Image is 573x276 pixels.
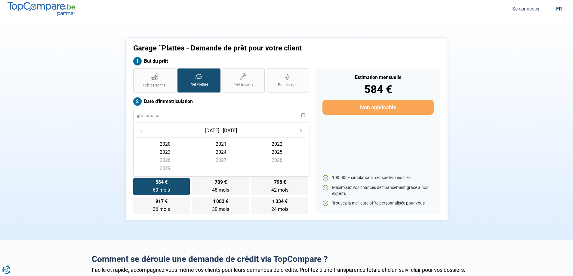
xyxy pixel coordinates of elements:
[249,140,305,148] span: 2022
[143,83,166,88] span: Prêt personnel
[271,206,288,212] span: 24 mois
[322,75,433,80] div: Estimation mensuelle
[249,148,305,156] span: 2025
[510,6,541,12] button: Se connecter
[322,100,433,115] button: Non applicable
[212,187,229,193] span: 48 mois
[297,126,305,135] button: Next Decade
[271,187,288,193] span: 42 mois
[133,109,309,122] input: jj/mm/aaaa
[137,126,146,135] button: Previous Decade
[133,97,309,106] label: Date d'immatriculation
[205,128,237,133] span: [DATE] - [DATE]
[137,148,193,156] span: 2023
[274,180,286,185] span: 798 €
[153,187,170,193] span: 60 mois
[133,44,362,53] h1: Garage ¨Plattes - Demande de prêt pour votre client
[249,156,305,164] span: 2028
[272,199,288,204] span: 1 334 €
[215,180,227,185] span: 709 €
[193,148,249,156] span: 2024
[213,199,228,204] span: 1 083 €
[212,206,229,212] span: 30 mois
[193,140,249,148] span: 2021
[233,83,253,88] span: Prêt travaux
[193,156,249,164] span: 2027
[322,200,433,206] li: Trouvez la meilleure offre personnalisée pour vous
[92,254,482,264] h2: Comment se déroule une demande de crédit via TopCompare ?
[133,57,309,65] label: But du prêt
[137,164,193,172] span: 2029
[8,2,75,16] img: TopCompare.be
[153,206,170,212] span: 36 mois
[156,180,168,185] span: 584 €
[556,6,562,12] div: fr
[92,267,482,273] div: Facile et rapide, accompagnez vous même vos clients pour leurs demandes de crédits. Profitez d'un...
[137,156,193,164] span: 2026
[189,82,208,87] span: Prêt voiture
[156,199,168,204] span: 917 €
[322,84,433,95] div: 584 €
[133,123,309,176] div: Choose Date
[137,140,193,148] span: 2020
[322,175,433,181] li: 100.000+ simulations mensuelles réussies
[278,82,297,87] span: Prêt énergie
[322,185,433,196] li: Maximisez vos chances de financement grâce à nos experts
